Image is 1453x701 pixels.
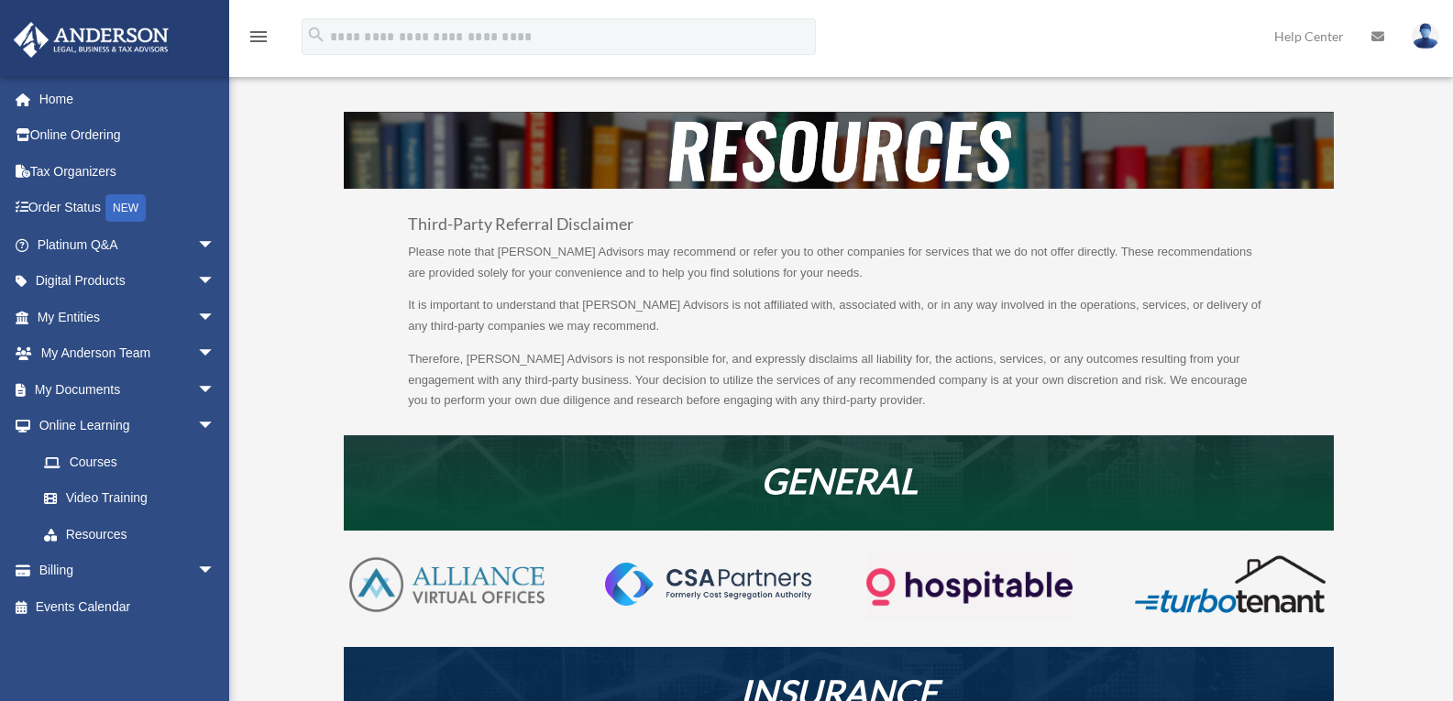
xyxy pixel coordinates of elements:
[13,335,243,372] a: My Anderson Teamarrow_drop_down
[26,516,234,553] a: Resources
[605,563,811,605] img: CSA-partners-Formerly-Cost-Segregation-Authority
[344,553,550,616] img: AVO-logo-1-color
[408,242,1270,296] p: Please note that [PERSON_NAME] Advisors may recommend or refer you to other companies for service...
[248,26,270,48] i: menu
[197,226,234,264] span: arrow_drop_down
[13,263,243,300] a: Digital Productsarrow_drop_down
[105,194,146,222] div: NEW
[197,299,234,336] span: arrow_drop_down
[761,459,918,501] em: GENERAL
[13,153,243,190] a: Tax Organizers
[408,295,1270,349] p: It is important to understand that [PERSON_NAME] Advisors is not affiliated with, associated with...
[197,408,234,445] span: arrow_drop_down
[344,112,1334,189] img: resources-header
[13,190,243,227] a: Order StatusNEW
[26,444,243,480] a: Courses
[197,263,234,301] span: arrow_drop_down
[13,117,243,154] a: Online Ordering
[1127,553,1333,614] img: turbotenant
[13,299,243,335] a: My Entitiesarrow_drop_down
[197,553,234,590] span: arrow_drop_down
[8,22,174,58] img: Anderson Advisors Platinum Portal
[408,349,1270,411] p: Therefore, [PERSON_NAME] Advisors is not responsible for, and expressly disclaims all liability f...
[26,480,243,517] a: Video Training
[1412,23,1439,49] img: User Pic
[197,335,234,373] span: arrow_drop_down
[13,81,243,117] a: Home
[13,408,243,444] a: Online Learningarrow_drop_down
[13,226,243,263] a: Platinum Q&Aarrow_drop_down
[197,371,234,409] span: arrow_drop_down
[408,216,1270,242] h3: Third-Party Referral Disclaimer
[13,553,243,589] a: Billingarrow_drop_down
[13,588,243,625] a: Events Calendar
[248,32,270,48] a: menu
[306,25,326,45] i: search
[13,371,243,408] a: My Documentsarrow_drop_down
[866,553,1073,620] img: Logo-transparent-dark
